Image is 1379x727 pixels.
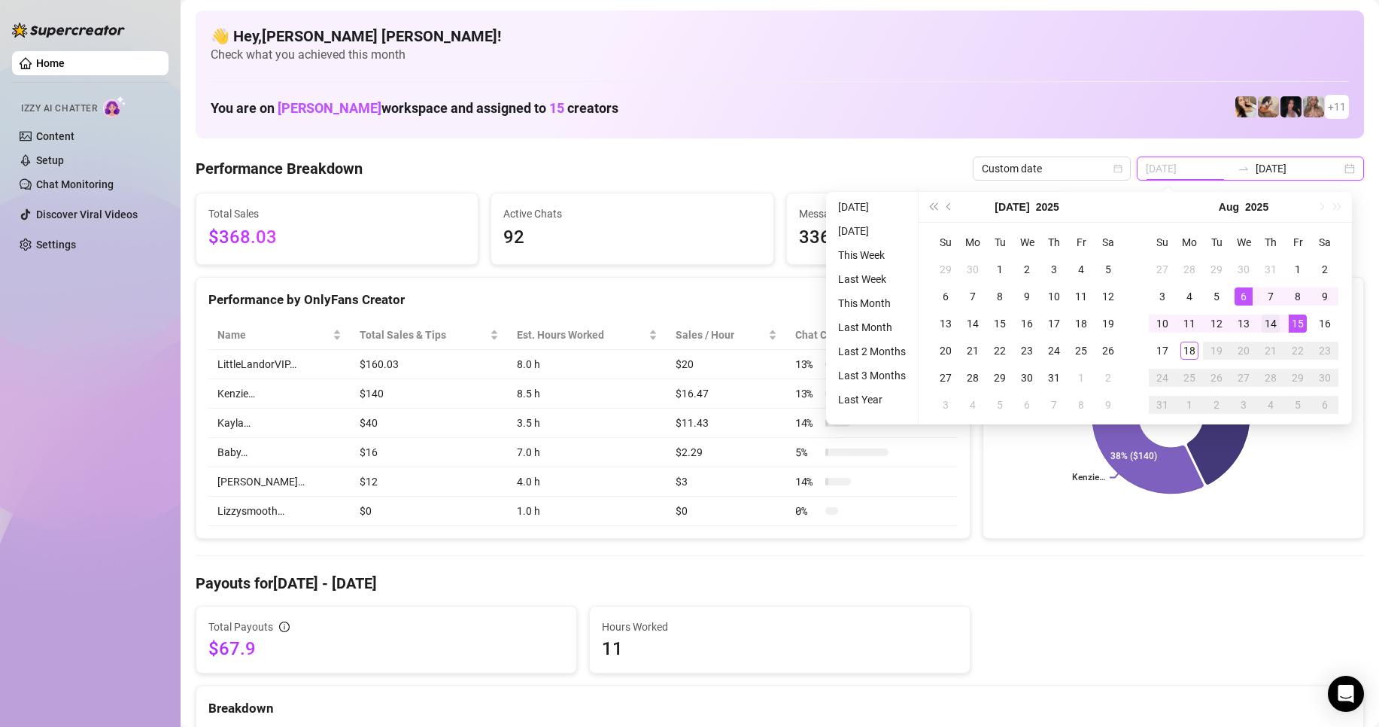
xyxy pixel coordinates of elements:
[211,47,1349,63] span: Check what you achieved this month
[208,290,958,310] div: Performance by OnlyFans Creator
[1289,396,1307,414] div: 5
[1316,287,1334,306] div: 9
[1040,310,1068,337] td: 2025-07-17
[208,321,351,350] th: Name
[1235,287,1253,306] div: 6
[832,270,912,288] li: Last Week
[1153,260,1171,278] div: 27
[1153,287,1171,306] div: 3
[508,497,667,526] td: 1.0 h
[1040,283,1068,310] td: 2025-07-10
[208,379,351,409] td: Kenzie…
[1311,229,1338,256] th: Sa
[667,497,786,526] td: $0
[1280,96,1302,117] img: Baby (@babyyyybellaa)
[832,198,912,216] li: [DATE]
[1040,364,1068,391] td: 2025-07-31
[1149,364,1176,391] td: 2025-08-24
[211,26,1349,47] h4: 👋 Hey, [PERSON_NAME] [PERSON_NAME] !
[602,619,958,635] span: Hours Worked
[1072,473,1105,483] text: Kenzie…
[1230,364,1257,391] td: 2025-08-27
[937,260,955,278] div: 29
[1149,337,1176,364] td: 2025-08-17
[1146,160,1232,177] input: Start date
[986,229,1013,256] th: Tu
[1180,396,1198,414] div: 1
[1013,391,1040,418] td: 2025-08-06
[1289,342,1307,360] div: 22
[1036,192,1059,222] button: Choose a year
[1316,369,1334,387] div: 30
[1245,192,1268,222] button: Choose a year
[1176,229,1203,256] th: Mo
[36,130,74,142] a: Content
[932,310,959,337] td: 2025-07-13
[208,224,466,252] span: $368.03
[932,337,959,364] td: 2025-07-20
[995,192,1029,222] button: Choose a month
[1235,369,1253,387] div: 27
[667,467,786,497] td: $3
[1045,287,1063,306] div: 10
[351,321,508,350] th: Total Sales & Tips
[1262,287,1280,306] div: 7
[832,246,912,264] li: This Week
[964,260,982,278] div: 30
[503,224,761,252] span: 92
[832,222,912,240] li: [DATE]
[941,192,958,222] button: Previous month (PageUp)
[1149,391,1176,418] td: 2025-08-31
[932,391,959,418] td: 2025-08-03
[1230,229,1257,256] th: We
[1018,287,1036,306] div: 9
[1230,256,1257,283] td: 2025-07-30
[1180,315,1198,333] div: 11
[21,102,97,116] span: Izzy AI Chatter
[1099,369,1117,387] div: 2
[508,467,667,497] td: 4.0 h
[1180,287,1198,306] div: 4
[351,350,508,379] td: $160.03
[1230,391,1257,418] td: 2025-09-03
[1068,229,1095,256] th: Fr
[964,369,982,387] div: 28
[799,224,1056,252] span: 336
[959,229,986,256] th: Mo
[1203,364,1230,391] td: 2025-08-26
[1099,287,1117,306] div: 12
[36,154,64,166] a: Setup
[1235,96,1256,117] img: Avry (@avryjennerfree)
[1180,342,1198,360] div: 18
[1207,342,1226,360] div: 19
[1207,396,1226,414] div: 2
[932,364,959,391] td: 2025-07-27
[1040,337,1068,364] td: 2025-07-24
[1072,315,1090,333] div: 18
[795,327,937,343] span: Chat Conversion
[351,409,508,438] td: $40
[1040,229,1068,256] th: Th
[517,327,645,343] div: Est. Hours Worked
[508,438,667,467] td: 7.0 h
[1328,676,1364,712] div: Open Intercom Messenger
[991,287,1009,306] div: 8
[991,396,1009,414] div: 5
[1207,260,1226,278] div: 29
[1013,256,1040,283] td: 2025-07-02
[964,287,982,306] div: 7
[1235,342,1253,360] div: 20
[1018,342,1036,360] div: 23
[986,256,1013,283] td: 2025-07-01
[1018,260,1036,278] div: 2
[667,379,786,409] td: $16.47
[1113,164,1122,173] span: calendar
[667,409,786,438] td: $11.43
[1207,287,1226,306] div: 5
[959,283,986,310] td: 2025-07-07
[602,637,958,661] span: 11
[1257,391,1284,418] td: 2025-09-04
[832,391,912,409] li: Last Year
[991,260,1009,278] div: 1
[937,396,955,414] div: 3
